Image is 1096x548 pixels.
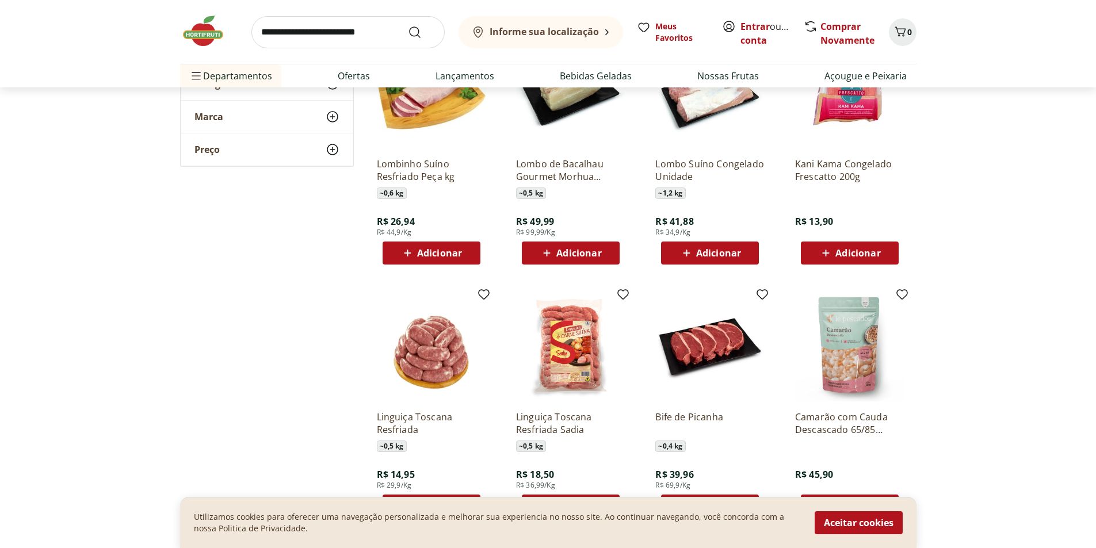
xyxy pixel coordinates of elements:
b: Informe sua localização [490,25,599,38]
span: 0 [907,26,912,37]
img: Camarão com Cauda Descascado 65/85 Congelado IE Pescados 300g [795,292,904,401]
span: R$ 45,90 [795,468,833,481]
a: Lançamentos [436,69,494,83]
span: R$ 69,9/Kg [655,481,690,490]
a: Lombinho Suíno Resfriado Peça kg [377,158,486,183]
span: R$ 44,9/Kg [377,228,412,237]
img: Lombo Suíno Congelado Unidade [655,39,765,148]
span: R$ 29,9/Kg [377,481,412,490]
button: Aceitar cookies [815,511,903,534]
span: ~ 0,6 kg [377,187,407,199]
button: Adicionar [522,495,620,518]
span: R$ 26,94 [377,215,415,228]
span: R$ 36,99/Kg [516,481,555,490]
span: Meus Favoritos [655,21,708,44]
span: R$ 99,99/Kg [516,228,555,237]
span: Departamentos [189,62,272,90]
button: Submit Search [408,25,436,39]
a: Bebidas Geladas [560,69,632,83]
img: Bife de Picanha [655,292,765,401]
a: Lombo Suíno Congelado Unidade [655,158,765,183]
p: Utilizamos cookies para oferecer uma navegação personalizada e melhorar sua experiencia no nosso ... [194,511,801,534]
span: Marca [194,111,223,122]
button: Carrinho [889,18,916,46]
span: ~ 0,5 kg [516,187,546,199]
button: Adicionar [522,242,620,265]
button: Preço [181,133,353,166]
span: Preço [194,144,220,155]
span: ~ 0,5 kg [516,440,546,452]
a: Bife de Picanha [655,411,765,436]
a: Entrar [740,20,770,33]
span: R$ 14,95 [377,468,415,481]
a: Lombo de Bacalhau Gourmet Morhua Unidade [516,158,625,183]
button: Marca [181,101,353,133]
a: Meus Favoritos [637,21,708,44]
img: Lombinho Suíno Resfriado Peça kg [377,39,486,148]
button: Adicionar [661,242,759,265]
span: Adicionar [417,248,462,258]
img: Hortifruti [180,14,238,48]
span: R$ 34,9/Kg [655,228,690,237]
a: Linguiça Toscana Resfriada [377,411,486,436]
span: R$ 41,88 [655,215,693,228]
a: Linguiça Toscana Resfriada Sadia [516,411,625,436]
button: Informe sua localização [459,16,623,48]
img: Linguiça Toscana Resfriada [377,292,486,401]
a: Comprar Novamente [820,20,874,47]
span: Adicionar [696,248,741,258]
button: Adicionar [383,242,480,265]
span: Adicionar [835,248,880,258]
a: Kani Kama Congelado Frescatto 200g [795,158,904,183]
span: Adicionar [556,248,601,258]
span: ou [740,20,792,47]
span: ~ 1,2 kg [655,187,685,199]
a: Camarão com Cauda Descascado 65/85 Congelado IE Pescados 300g [795,411,904,436]
img: Linguiça Toscana Resfriada Sadia [516,292,625,401]
a: Ofertas [338,69,370,83]
img: Kani Kama Congelado Frescatto 200g [795,39,904,148]
button: Adicionar [383,495,480,518]
span: R$ 49,99 [516,215,554,228]
a: Criar conta [740,20,804,47]
a: Nossas Frutas [697,69,759,83]
img: Lombo de Bacalhau Gourmet Morhua Unidade [516,39,625,148]
button: Adicionar [801,495,899,518]
span: R$ 39,96 [655,468,693,481]
button: Adicionar [661,495,759,518]
span: ~ 0,4 kg [655,440,685,452]
button: Menu [189,62,203,90]
span: R$ 13,90 [795,215,833,228]
input: search [251,16,445,48]
span: ~ 0,5 kg [377,440,407,452]
span: R$ 18,50 [516,468,554,481]
a: Açougue e Peixaria [824,69,907,83]
button: Adicionar [801,242,899,265]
